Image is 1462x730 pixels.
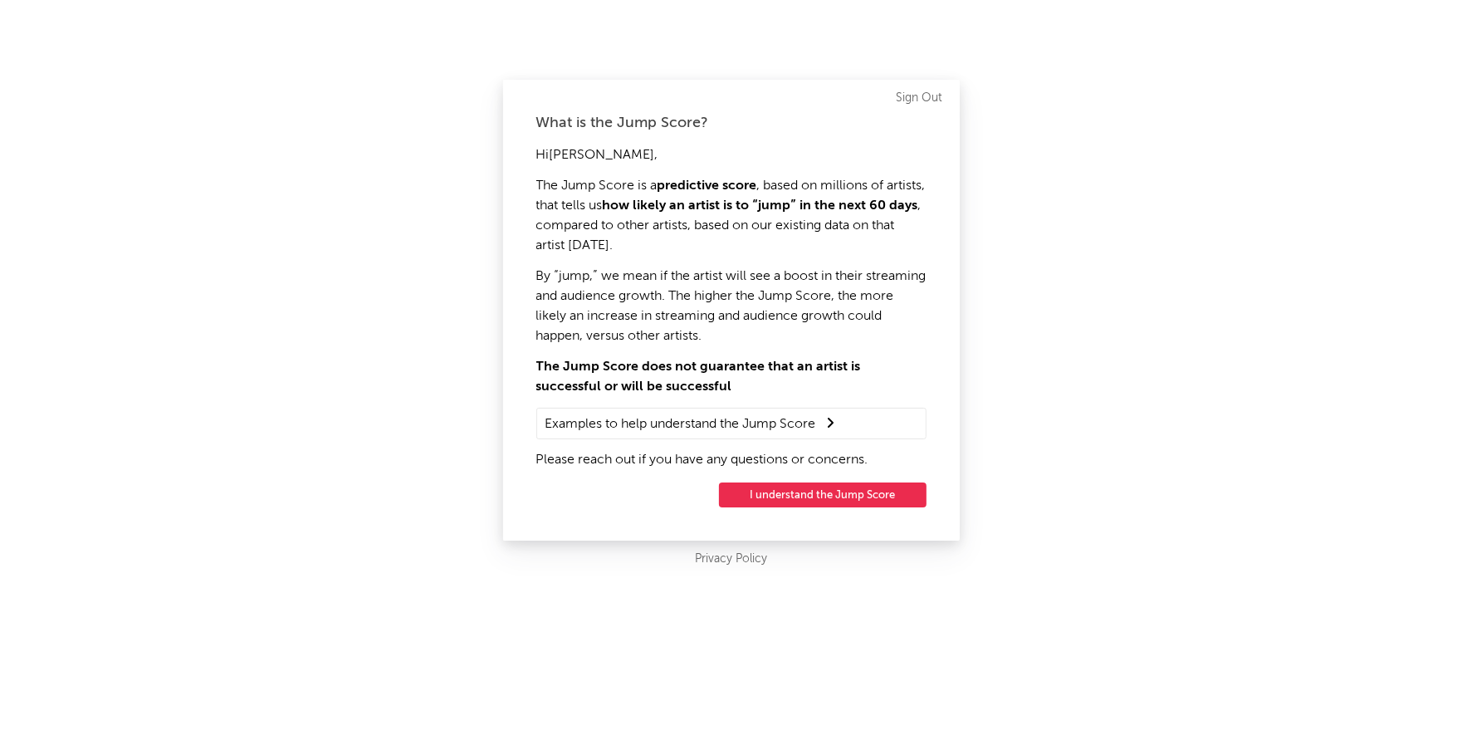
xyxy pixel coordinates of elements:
strong: The Jump Score does not guarantee that an artist is successful or will be successful [536,360,861,394]
p: The Jump Score is a , based on millions of artists, that tells us , compared to other artists, ba... [536,176,927,256]
p: Hi [PERSON_NAME] , [536,145,927,165]
p: By “jump,” we mean if the artist will see a boost in their streaming and audience growth. The hig... [536,267,927,346]
div: What is the Jump Score? [536,113,927,133]
summary: Examples to help understand the Jump Score [545,413,917,434]
p: Please reach out if you have any questions or concerns. [536,450,927,470]
button: I understand the Jump Score [719,483,927,507]
strong: how likely an artist is to “jump” in the next 60 days [603,199,918,213]
strong: predictive score [658,179,757,193]
a: Privacy Policy [695,549,767,570]
a: Sign Out [897,88,943,108]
